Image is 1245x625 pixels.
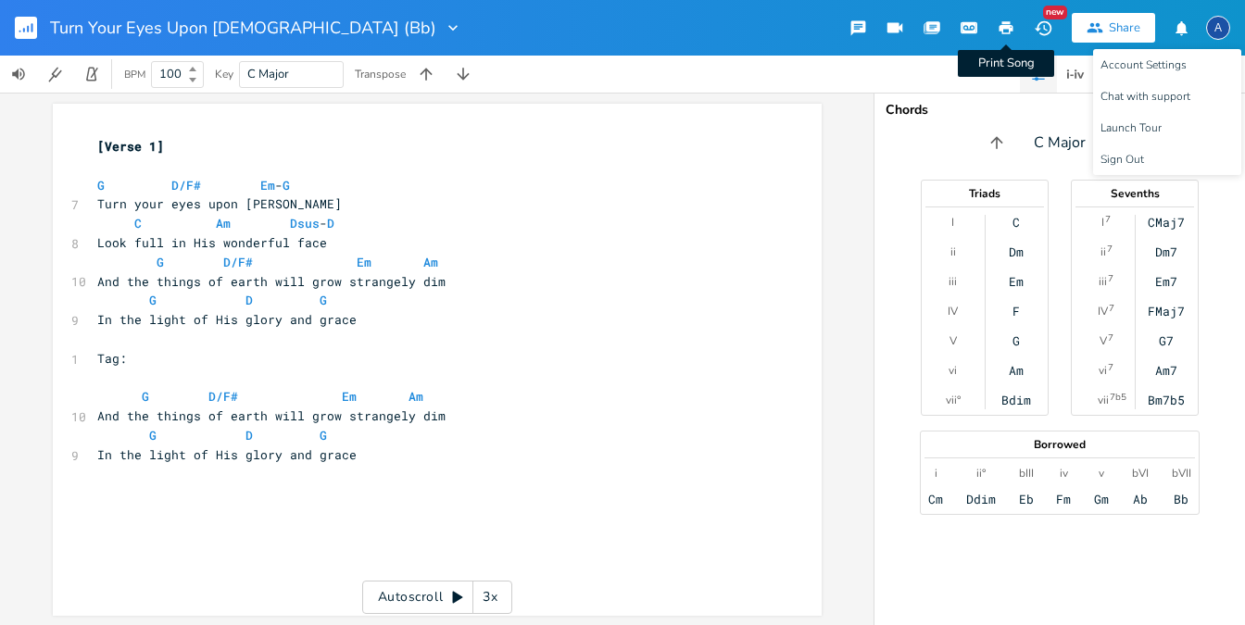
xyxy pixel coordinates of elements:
[97,407,446,424] span: And the things of earth will grow strangely dim
[1099,363,1107,378] div: vi
[362,581,512,614] div: Autoscroll
[921,439,1199,450] div: Borrowed
[1019,466,1034,481] div: bIII
[157,254,164,270] span: G
[290,215,320,231] span: Dsus
[1174,492,1188,506] div: Bb
[247,66,289,82] span: C Major
[1100,244,1106,259] div: ii
[1009,363,1024,378] div: Am
[342,388,357,405] span: Em
[473,581,507,614] div: 3x
[97,446,357,463] span: In the light of His glory and grace
[327,215,334,231] span: D
[1110,390,1126,405] sup: 7b5
[1001,393,1031,407] div: Bdim
[1132,466,1149,481] div: bVI
[1098,393,1109,407] div: vii
[1148,215,1185,230] div: CMaj7
[1100,122,1162,134] span: Launch Tour
[409,388,423,405] span: Am
[1043,6,1067,19] div: New
[1012,215,1020,230] div: C
[951,215,954,230] div: I
[1108,331,1113,345] sup: 7
[1206,16,1230,40] div: Alexis Ruiz
[1101,215,1104,230] div: I
[1019,492,1034,506] div: Eb
[1094,492,1109,506] div: Gm
[946,393,961,407] div: vii°
[976,466,986,481] div: ii°
[1107,242,1113,256] sup: 7
[1009,274,1024,289] div: Em
[171,177,201,194] span: D/F#
[949,274,957,289] div: iii
[949,363,957,378] div: vi
[1099,274,1107,289] div: iii
[987,11,1025,44] button: Print Song
[1105,212,1111,227] sup: 7
[1009,244,1024,259] div: Dm
[142,388,149,405] span: G
[97,177,105,194] span: G
[355,69,406,80] div: Transpose
[1100,59,1187,71] span: Account Settings
[1100,91,1190,103] span: Chat with support
[208,388,238,405] span: D/F#
[922,188,1048,199] div: Triads
[50,19,436,36] span: Turn Your Eyes Upon [DEMOGRAPHIC_DATA] (Bb)
[1206,6,1230,49] button: A
[1155,363,1177,378] div: Am7
[1100,333,1107,348] div: V
[1109,301,1114,316] sup: 7
[97,138,164,155] span: [Verse 1]
[1159,333,1174,348] div: G7
[1099,466,1104,481] div: v
[1100,154,1144,166] span: Sign Out
[215,69,233,80] div: Key
[320,427,327,444] span: G
[283,177,290,194] span: G
[216,215,231,231] span: Am
[950,244,956,259] div: ii
[1012,304,1020,319] div: F
[423,254,438,270] span: Am
[1060,466,1068,481] div: iv
[357,254,371,270] span: Em
[1056,492,1071,506] div: Fm
[97,311,357,328] span: In the light of His glory and grace
[1108,360,1113,375] sup: 7
[97,195,342,212] span: Turn your eyes upon [PERSON_NAME]
[1109,19,1140,36] div: Share
[245,427,253,444] span: D
[1133,492,1148,506] div: Ab
[1148,304,1185,319] div: FMaj7
[149,427,157,444] span: G
[1025,11,1062,44] button: New
[97,273,446,290] span: And the things of earth will grow strangely dim
[97,350,127,367] span: Tag:
[1098,304,1108,319] div: IV
[1172,466,1191,481] div: bVII
[966,492,996,506] div: Ddim
[1034,132,1086,154] span: C Major
[245,292,253,308] span: D
[1155,274,1177,289] div: Em7
[97,234,327,251] span: Look full in His wonderful face
[97,215,334,231] span: -
[1108,271,1113,286] sup: 7
[1072,13,1155,43] button: Share
[320,292,327,308] span: G
[260,177,275,194] span: Em
[124,69,145,80] div: BPM
[935,466,937,481] div: i
[948,304,958,319] div: IV
[223,254,253,270] span: D/F#
[1148,393,1185,407] div: Bm7b5
[149,292,157,308] span: G
[886,104,1234,117] div: Chords
[134,215,142,231] span: C
[1155,244,1177,259] div: Dm7
[1072,188,1198,199] div: Sevenths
